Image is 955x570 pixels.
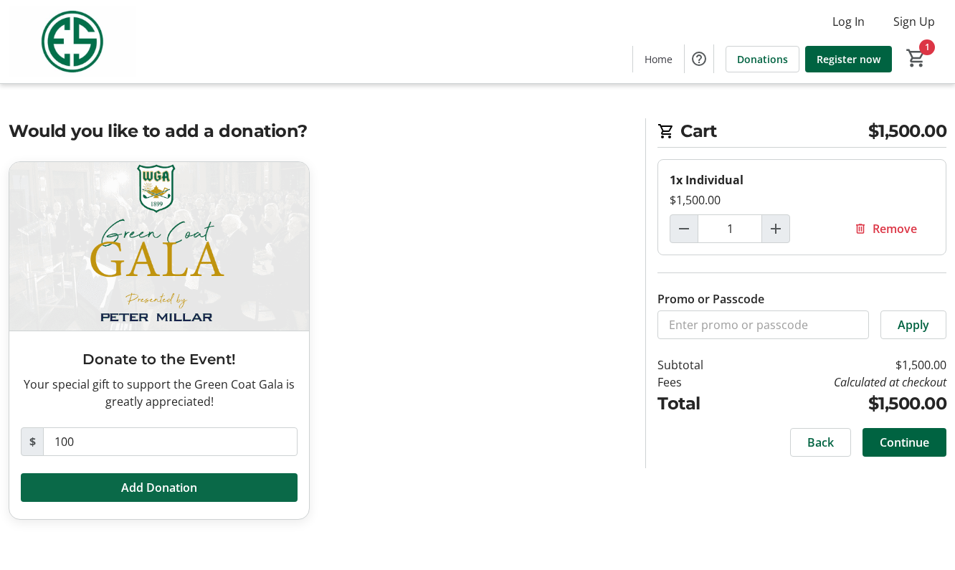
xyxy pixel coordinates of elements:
span: $ [21,427,44,456]
button: Decrement by one [670,215,698,242]
span: Sign Up [893,13,935,30]
button: Apply [880,310,946,339]
a: Home [633,46,684,72]
input: Donation Amount [43,427,298,456]
input: Enter promo or passcode [657,310,869,339]
button: Help [685,44,713,73]
span: Apply [898,316,929,333]
td: Calculated at checkout [741,374,946,391]
span: Continue [880,434,929,451]
img: Donate to the Event! [9,162,309,331]
button: Cart [903,45,929,71]
div: 1x Individual [670,171,934,189]
div: $1,500.00 [670,191,934,209]
td: $1,500.00 [741,391,946,417]
button: Continue [863,428,946,457]
h3: Donate to the Event! [21,348,298,370]
span: Home [645,52,673,67]
span: Log In [832,13,865,30]
span: Donations [737,52,788,67]
button: Back [790,428,851,457]
button: Add Donation [21,473,298,502]
span: Remove [873,220,917,237]
span: Register now [817,52,880,67]
span: Add Donation [121,479,197,496]
img: Evans Scholars Foundation's Logo [9,6,136,77]
td: Fees [657,374,741,391]
h2: Cart [657,118,946,148]
span: Back [807,434,834,451]
a: Register now [805,46,892,72]
input: Individual Quantity [698,214,762,243]
button: Log In [821,10,876,33]
button: Remove [837,214,934,243]
a: Donations [726,46,799,72]
span: $1,500.00 [868,118,947,144]
button: Increment by one [762,215,789,242]
div: Your special gift to support the Green Coat Gala is greatly appreciated! [21,376,298,410]
td: Total [657,391,741,417]
label: Promo or Passcode [657,290,764,308]
h2: Would you like to add a donation? [9,118,628,144]
td: Subtotal [657,356,741,374]
td: $1,500.00 [741,356,946,374]
button: Sign Up [882,10,946,33]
